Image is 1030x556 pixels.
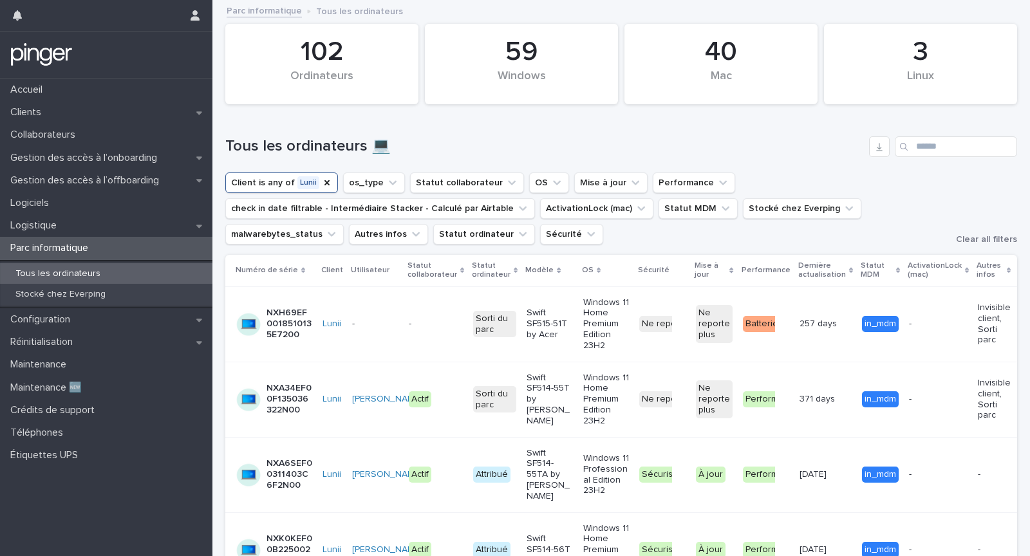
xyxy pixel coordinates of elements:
[5,84,53,96] p: Accueil
[862,316,899,332] div: in_mdm
[447,36,596,68] div: 59
[743,316,781,332] div: Batterie
[527,448,572,502] p: Swift SF514-55TA by [PERSON_NAME]
[540,224,603,245] button: Sécurité
[352,469,422,480] a: [PERSON_NAME]
[225,198,535,219] button: check in date filtrable - Intermédiaire Stacker - Calculé par Airtable
[582,263,594,277] p: OS
[800,467,829,480] p: [DATE]
[800,316,839,329] p: 257 days
[861,259,893,283] p: Statut MDM
[646,69,796,97] div: Mac
[956,235,1017,244] span: Clear all filters
[696,380,733,418] div: Ne reporte plus
[695,259,727,283] p: Mise à jour
[5,382,92,394] p: Maintenance 🆕
[5,152,167,164] p: Gestion des accès à l’onboarding
[5,197,59,209] p: Logiciels
[527,373,572,427] p: Swift SF514-55T by [PERSON_NAME]
[5,129,86,141] p: Collaborateurs
[909,544,955,555] p: -
[946,235,1017,244] button: Clear all filters
[247,69,397,97] div: Ordinateurs
[472,259,510,283] p: Statut ordinateur
[909,319,955,329] p: -
[800,391,838,405] p: 371 days
[978,378,1011,421] p: Invisible client, Sorti parc
[5,336,83,348] p: Réinitialisation
[5,106,51,118] p: Clients
[800,542,829,555] p: [DATE]
[798,259,846,283] p: Dernière actualisation
[5,449,88,461] p: Étiquettes UPS
[540,198,653,219] button: ActivationLock (mac)
[433,224,535,245] button: Statut ordinateur
[659,198,738,219] button: Statut MDM
[349,224,428,245] button: Autres infos
[5,268,111,279] p: Tous les ordinateurs
[5,242,98,254] p: Parc informatique
[743,198,861,219] button: Stocké chez Everping
[5,174,169,187] p: Gestion des accès à l’offboarding
[473,386,516,413] div: Sorti du parc
[696,467,726,483] div: À jour
[638,263,669,277] p: Sécurité
[527,308,572,340] p: Swift SF515-51T by Acer
[639,467,681,483] div: Sécurisé
[352,394,422,405] a: [PERSON_NAME]
[323,469,341,480] a: Lunii
[352,319,398,329] p: -
[323,394,341,405] a: Lunii
[639,391,710,407] div: Ne reporte plus
[5,219,67,232] p: Logistique
[267,458,312,490] p: NXA6SEF00311403C6F2N00
[583,453,629,496] p: Windows 11 Professional Edition 23H2
[978,544,1011,555] p: -
[574,172,648,193] button: Mise à jour
[862,467,899,483] div: in_mdm
[267,308,312,340] p: NXH69EF0018510135E7200
[409,319,454,329] p: -
[742,263,791,277] p: Performance
[696,305,733,342] div: Ne reporte plus
[227,3,302,17] a: Parc informatique
[473,311,516,338] div: Sorti du parc
[583,297,629,351] p: Windows 11 Home Premium Edition 23H2
[639,316,710,332] div: Ne reporte plus
[908,259,962,283] p: ActivationLock (mac)
[909,469,955,480] p: -
[267,383,312,415] p: NXA34EF00F135036322N00
[743,391,794,407] div: Performant
[410,172,524,193] button: Statut collaborateur
[5,358,77,371] p: Maintenance
[351,263,389,277] p: Utilisateur
[862,391,899,407] div: in_mdm
[909,394,955,405] p: -
[5,289,116,300] p: Stocké chez Everping
[895,136,1017,157] input: Search
[978,302,1011,346] p: Invisible client, Sorti parc
[10,42,73,68] img: mTgBEunGTSyRkCgitkcU
[343,172,405,193] button: os_type
[525,263,554,277] p: Modèle
[225,224,344,245] button: malwarebytes_status
[447,69,596,97] div: Windows
[5,404,105,416] p: Crédits de support
[473,467,510,483] div: Attribué
[5,313,80,326] p: Configuration
[583,373,629,427] p: Windows 11 Home Premium Edition 23H2
[321,263,343,277] p: Client
[977,259,1004,283] p: Autres infos
[743,467,794,483] div: Performant
[646,36,796,68] div: 40
[529,172,569,193] button: OS
[247,36,397,68] div: 102
[846,69,995,97] div: Linux
[323,319,341,329] a: Lunii
[409,467,431,483] div: Actif
[978,469,1011,480] p: -
[653,172,735,193] button: Performance
[236,263,298,277] p: Numéro de série
[225,172,338,193] button: Client
[225,137,864,156] h1: Tous les ordinateurs 💻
